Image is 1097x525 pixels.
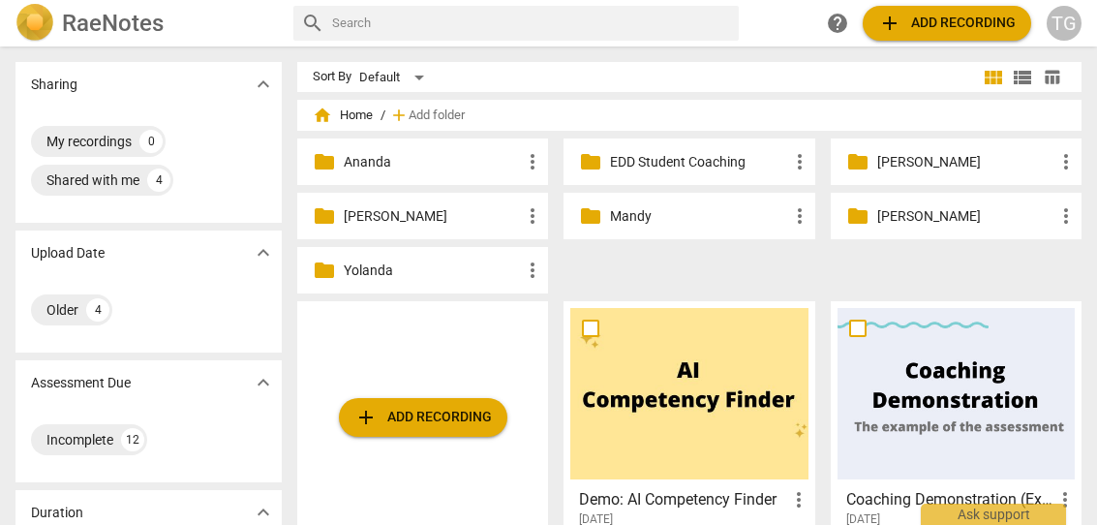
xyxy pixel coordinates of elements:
span: more_vert [1054,204,1078,228]
div: Incomplete [46,430,113,449]
span: expand_more [252,501,275,524]
span: folder [579,204,602,228]
span: view_module [982,66,1005,89]
span: / [381,108,385,123]
span: more_vert [1054,150,1078,173]
span: add [389,106,409,125]
p: Sharing [31,75,77,95]
span: add [354,406,378,429]
span: Add recording [878,12,1016,35]
div: My recordings [46,132,132,151]
button: Tile view [979,63,1008,92]
span: more_vert [521,150,544,173]
p: Lou [344,206,521,227]
input: Search [332,8,731,39]
h3: Demo: AI Competency Finder [579,488,786,511]
button: List view [1008,63,1037,92]
div: Default [359,62,431,93]
span: folder [846,150,869,173]
span: expand_more [252,371,275,394]
p: Mandy [610,206,787,227]
div: Older [46,300,78,320]
a: Help [820,6,855,41]
span: more_vert [1053,488,1077,511]
span: folder [313,204,336,228]
p: Duration [31,503,83,523]
span: home [313,106,332,125]
span: more_vert [521,259,544,282]
button: Show more [249,368,278,397]
h3: Coaching Demonstration (Example) [846,488,1053,511]
span: Home [313,106,373,125]
button: Table view [1037,63,1066,92]
div: 0 [139,130,163,153]
h2: RaeNotes [62,10,164,37]
span: table_chart [1043,68,1061,86]
p: Upload Date [31,243,105,263]
span: Add folder [409,108,465,123]
span: folder [579,150,602,173]
span: more_vert [521,204,544,228]
span: more_vert [788,204,811,228]
span: view_list [1011,66,1034,89]
span: folder [846,204,869,228]
button: Show more [249,70,278,99]
button: TG [1047,6,1082,41]
span: folder [313,150,336,173]
p: Ananda [344,152,521,172]
span: search [301,12,324,35]
div: Ask support [921,504,1066,525]
div: Sort By [313,70,351,84]
p: EDD Student Coaching [610,152,787,172]
span: help [826,12,849,35]
p: Rachel [877,206,1054,227]
img: Logo [15,4,54,43]
span: more_vert [787,488,810,511]
span: add [878,12,901,35]
span: folder [313,259,336,282]
button: Upload [339,398,507,437]
p: Yolanda [344,261,521,281]
div: 4 [86,298,109,322]
span: expand_more [252,241,275,264]
div: 4 [147,169,170,192]
span: expand_more [252,73,275,96]
span: Add recording [354,406,492,429]
a: LogoRaeNotes [15,4,278,43]
p: Assessment Due [31,373,131,393]
div: Shared with me [46,170,139,190]
span: more_vert [788,150,811,173]
button: Show more [249,238,278,267]
p: Janet [877,152,1054,172]
div: 12 [121,428,144,451]
button: Upload [863,6,1031,41]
